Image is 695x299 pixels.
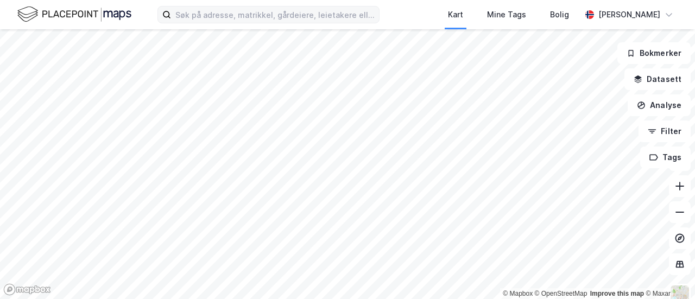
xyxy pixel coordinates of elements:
[550,8,569,21] div: Bolig
[3,283,51,296] a: Mapbox homepage
[535,290,587,297] a: OpenStreetMap
[628,94,691,116] button: Analyse
[590,290,644,297] a: Improve this map
[639,120,691,142] button: Filter
[17,5,131,24] img: logo.f888ab2527a4732fd821a326f86c7f29.svg
[624,68,691,90] button: Datasett
[487,8,526,21] div: Mine Tags
[640,147,691,168] button: Tags
[171,7,379,23] input: Søk på adresse, matrikkel, gårdeiere, leietakere eller personer
[503,290,533,297] a: Mapbox
[641,247,695,299] div: Kontrollprogram for chat
[448,8,463,21] div: Kart
[598,8,660,21] div: [PERSON_NAME]
[641,247,695,299] iframe: Chat Widget
[617,42,691,64] button: Bokmerker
